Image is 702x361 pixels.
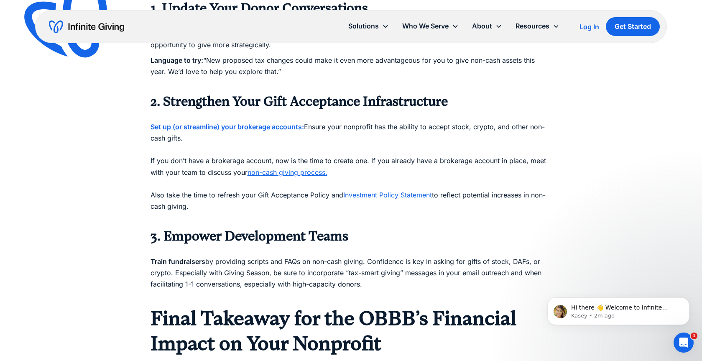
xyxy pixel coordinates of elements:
div: Solutions [342,17,396,35]
div: Who We Serve [402,20,449,32]
p: “New proposed tax changes could make it even more advantageous for you to give non-cash assets th... [151,55,552,89]
div: Solutions [348,20,379,32]
a: Get Started [606,17,660,36]
p: by providing scripts and FAQs on non-cash giving. Confidence is key in asking for gifts of stock,... [151,245,552,302]
strong: Language to try: [151,56,203,64]
strong: Train fundraisers [151,257,205,266]
a: Log In [579,22,599,32]
strong: 1. Update Your Donor Conversations [151,0,368,16]
strong: 2. Strengthen Your Gift Acceptance Infrastructure [151,94,448,109]
div: Resources [516,20,549,32]
p: Ensure your nonprofit has the ability to accept stock, crypto, and other non-cash gifts. If you d... [151,110,552,224]
a: Set up (or streamline) your brokerage accounts: [151,123,304,131]
div: Log In [579,23,599,30]
a: Investment Policy Statement [343,191,432,199]
div: About [472,20,492,32]
iframe: Intercom notifications message [535,280,702,338]
div: Who We Serve [396,17,465,35]
iframe: Intercom live chat [674,333,694,353]
strong: 3. Empower Development Teams [151,228,348,244]
div: Resources [509,17,566,35]
a: home [49,20,124,33]
div: About [465,17,509,35]
span: 1 [691,333,697,339]
a: non-cash giving process. [248,168,327,177]
strong: Final Takeaway for the OBBB’s Financial Impact on Your Nonprofit [151,307,516,355]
